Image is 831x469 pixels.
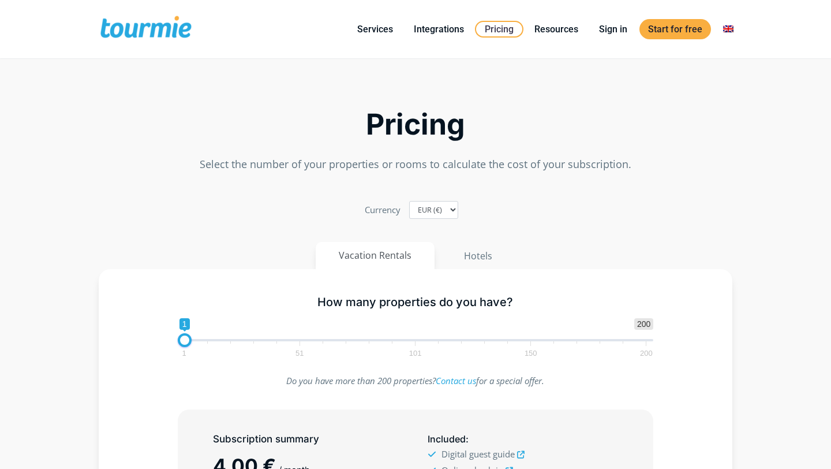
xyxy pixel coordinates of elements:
[634,318,653,330] span: 200
[638,351,654,356] span: 200
[526,22,587,36] a: Resources
[316,242,435,269] button: Vacation Rentals
[639,19,711,39] a: Start for free
[440,242,516,270] button: Hotels
[99,157,732,172] p: Select the number of your properties or rooms to calculate the cost of your subscription.
[407,351,424,356] span: 101
[405,22,473,36] a: Integrations
[179,318,190,330] span: 1
[178,373,654,389] p: Do you have more than 200 properties? for a special offer.
[441,448,515,460] span: Digital guest guide
[180,351,188,356] span: 1
[365,202,400,218] label: Currency
[428,432,618,446] h5: :
[436,375,476,386] a: Contact us
[428,433,466,445] span: Included
[349,22,402,36] a: Services
[523,351,539,356] span: 150
[475,21,523,38] a: Pricing
[213,432,403,446] h5: Subscription summary
[178,295,654,310] h5: How many properties do you have?
[590,22,636,36] a: Sign in
[99,111,732,138] h2: Pricing
[294,351,305,356] span: 51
